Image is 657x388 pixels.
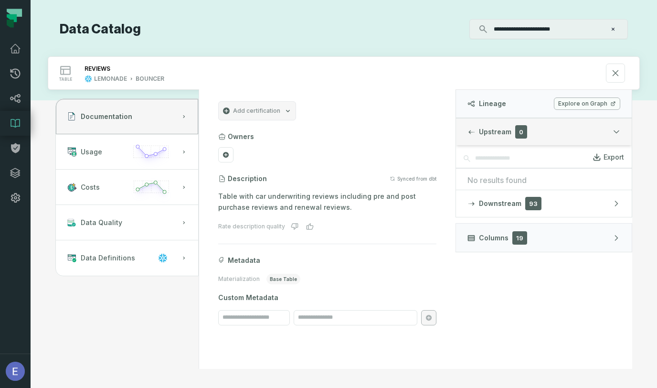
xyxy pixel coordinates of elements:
[608,24,618,34] button: Clear search query
[228,174,267,183] h3: Description
[479,99,506,108] span: Lineage
[456,223,632,252] button: Columns19
[218,191,436,213] p: Table with car underwriting reviews including pre and post purchase reviews and renewal reviews.
[228,256,260,265] span: Metadata
[515,125,527,139] span: 0
[81,112,132,121] span: Documentation
[81,253,135,263] span: Data Definitions
[456,190,632,217] button: Downstream93
[525,197,541,210] span: 93
[60,21,141,38] h1: Data Catalog
[85,65,110,72] div: REVIEWS
[136,75,164,83] div: BOUNCER
[228,132,254,141] h3: Owners
[512,231,527,245] span: 19
[218,101,296,120] button: Add certification
[218,275,260,283] span: Materialization
[467,174,620,186] span: No results found
[554,97,620,110] a: Explore on Graph
[218,293,436,302] span: Custom Metadata
[479,199,521,208] span: Downstream
[479,127,511,137] span: Upstream
[81,147,102,157] span: Usage
[6,362,25,381] img: avatar of Eli McIlvaine
[94,75,127,83] div: LEMONADE
[59,77,72,82] span: table
[81,218,122,227] span: Data Quality
[233,107,280,115] span: Add certification
[390,176,436,182] button: Synced from dbt
[456,119,632,145] button: Upstream0
[48,57,639,89] button: tableLEMONADEBOUNCER
[266,274,300,284] span: base table
[218,223,285,230] div: Rate description quality
[479,233,509,243] span: Columns
[81,183,100,192] span: Costs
